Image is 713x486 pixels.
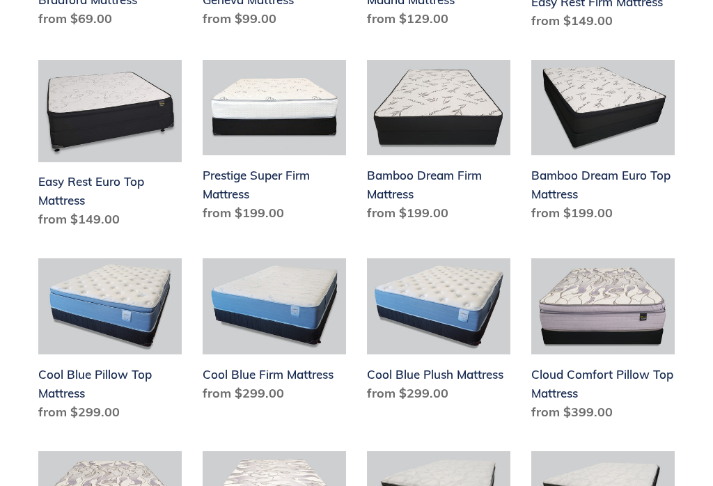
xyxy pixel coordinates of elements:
a: Bamboo Dream Firm Mattress [367,60,510,228]
a: Easy Rest Euro Top Mattress [38,60,182,234]
a: Cloud Comfort Pillow Top Mattress [531,258,675,426]
a: Cool Blue Plush Mattress [367,258,510,407]
a: Cool Blue Pillow Top Mattress [38,258,182,426]
a: Bamboo Dream Euro Top Mattress [531,60,675,228]
a: Prestige Super Firm Mattress [203,60,346,228]
a: Cool Blue Firm Mattress [203,258,346,407]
